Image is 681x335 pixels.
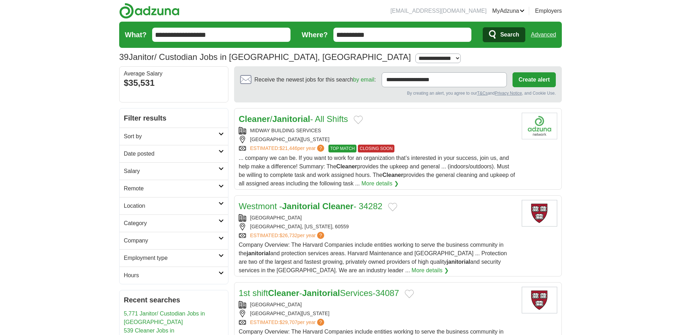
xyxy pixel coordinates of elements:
[513,72,556,87] button: Create alert
[239,242,507,273] span: Company Overview: The Harvard Companies include entities working to serve the business community ...
[124,150,218,158] h2: Date posted
[522,287,557,313] img: Harvard University logo
[239,114,270,124] strong: Cleaner
[483,27,525,42] button: Search
[247,250,270,256] strong: janitorial
[500,28,519,42] span: Search
[239,114,348,124] a: Cleaner/Janitorial- All Shifts
[120,108,228,128] h2: Filter results
[477,91,488,96] a: T&Cs
[239,223,516,230] div: [GEOGRAPHIC_DATA], [US_STATE], 60559
[447,259,470,265] strong: janitorial
[120,197,228,214] a: Location
[361,179,399,188] a: More details ❯
[124,132,218,141] h2: Sort by
[239,136,516,143] div: [GEOGRAPHIC_DATA][US_STATE]
[279,319,298,325] span: $29,707
[119,52,411,62] h1: Janitor/ Custodian Jobs in [GEOGRAPHIC_DATA], [GEOGRAPHIC_DATA]
[120,128,228,145] a: Sort by
[382,172,403,178] strong: Cleaner
[124,311,205,325] a: 5,771 Janitor/ Custodian Jobs in [GEOGRAPHIC_DATA]
[353,77,375,83] a: by email
[124,219,218,228] h2: Category
[279,145,298,151] span: $21,446
[492,7,525,15] a: MyAdzuna
[250,215,302,220] a: [GEOGRAPHIC_DATA]
[250,302,302,307] a: [GEOGRAPHIC_DATA]
[531,28,556,42] a: Advanced
[358,145,394,152] span: CLOSING SOON
[240,90,556,96] div: By creating an alert, you agree to our and , and Cookie Use.
[124,71,224,77] div: Average Salary
[120,267,228,284] a: Hours
[272,114,310,124] strong: Janitorial
[317,145,324,152] span: ?
[250,319,326,326] a: ESTIMATED:$29,707per year?
[317,319,324,326] span: ?
[239,201,382,211] a: Westmont -Janitorial Cleaner- 34282
[120,162,228,180] a: Salary
[120,214,228,232] a: Category
[124,254,218,262] h2: Employment type
[254,76,376,84] span: Receive the newest jobs for this search :
[302,29,328,40] label: Where?
[239,310,516,317] div: [GEOGRAPHIC_DATA][US_STATE]
[336,163,357,169] strong: Cleaner
[120,180,228,197] a: Remote
[317,232,324,239] span: ?
[354,116,363,124] button: Add to favorite jobs
[239,155,515,186] span: ... company we can be. If you want to work for an organization that’s interested in your success,...
[120,249,228,267] a: Employment type
[268,288,299,298] strong: Cleaner
[411,266,449,275] a: More details ❯
[495,91,522,96] a: Privacy Notice
[522,200,557,227] img: Harvard University logo
[328,145,356,152] span: TOP MATCH
[239,127,516,134] div: MIDWAY BUILDING SERVICES
[119,3,179,19] img: Adzuna logo
[405,290,414,298] button: Add to favorite jobs
[279,233,298,238] span: $26,732
[124,184,218,193] h2: Remote
[239,288,399,298] a: 1st shiftCleaner-JanitorialServices-34087
[119,51,129,63] span: 39
[124,77,224,89] div: $35,531
[391,7,487,15] li: [EMAIL_ADDRESS][DOMAIN_NAME]
[388,203,397,211] button: Add to favorite jobs
[120,145,228,162] a: Date posted
[250,232,326,239] a: ESTIMATED:$26,732per year?
[120,232,228,249] a: Company
[124,167,218,175] h2: Salary
[522,113,557,139] img: Company logo
[322,201,354,211] strong: Cleaner
[250,145,326,152] a: ESTIMATED:$21,446per year?
[124,271,218,280] h2: Hours
[535,7,562,15] a: Employers
[124,295,224,305] h2: Recent searches
[302,288,340,298] strong: Janitorial
[125,29,146,40] label: What?
[124,202,218,210] h2: Location
[124,236,218,245] h2: Company
[282,201,320,211] strong: Janitorial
